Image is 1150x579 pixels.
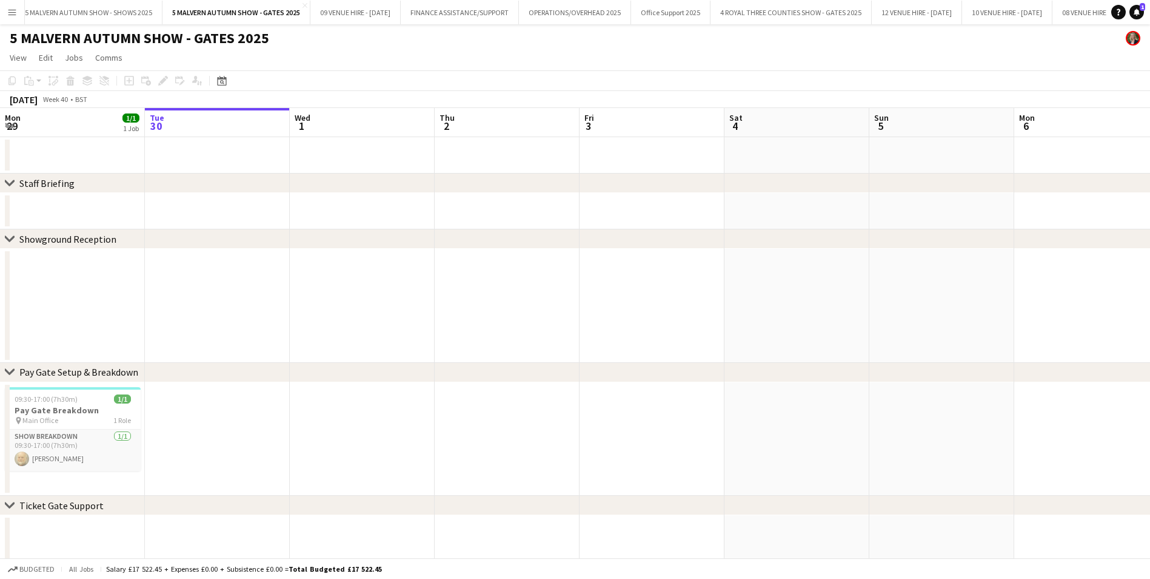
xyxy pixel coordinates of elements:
[519,1,631,24] button: OPERATIONS/OVERHEAD 2025
[727,119,743,133] span: 4
[67,564,96,574] span: All jobs
[401,1,519,24] button: FINANCE ASSISTANCE/SUPPORT
[106,564,382,574] div: Salary £17 522.45 + Expenses £0.00 + Subsistence £0.00 =
[10,93,38,106] div: [DATE]
[19,565,55,574] span: Budgeted
[872,1,962,24] button: 12 VENUE HIRE - [DATE]
[310,1,401,24] button: 09 VENUE HIRE - [DATE]
[40,95,70,104] span: Week 40
[710,1,872,24] button: 4 ROYAL THREE COUNTIES SHOW - GATES 2025
[150,112,164,123] span: Tue
[872,119,889,133] span: 5
[114,394,131,404] span: 1/1
[19,177,75,189] div: Staff Briefing
[19,499,104,512] div: Ticket Gate Support
[874,112,889,123] span: Sun
[34,50,58,66] a: Edit
[39,52,53,63] span: Edit
[162,1,310,24] button: 5 MALVERN AUTUMN SHOW - GATES 2025
[440,112,455,123] span: Thu
[60,50,88,66] a: Jobs
[5,387,141,471] app-job-card: 09:30-17:00 (7h30m)1/1Pay Gate Breakdown Main Office1 RoleShow Breakdown1/109:30-17:00 (7h30m)[PE...
[95,52,122,63] span: Comms
[22,416,58,425] span: Main Office
[10,29,269,47] h1: 5 MALVERN AUTUMN SHOW - GATES 2025
[438,119,455,133] span: 2
[729,112,743,123] span: Sat
[1140,3,1145,11] span: 1
[584,112,594,123] span: Fri
[3,119,21,133] span: 29
[583,119,594,133] span: 3
[1017,119,1035,133] span: 6
[5,50,32,66] a: View
[5,112,21,123] span: Mon
[293,119,310,133] span: 1
[123,124,139,133] div: 1 Job
[1019,112,1035,123] span: Mon
[5,405,141,416] h3: Pay Gate Breakdown
[15,1,162,24] button: 5 MALVERN AUTUMN SHOW - SHOWS 2025
[15,394,78,404] span: 09:30-17:00 (7h30m)
[10,52,27,63] span: View
[148,119,164,133] span: 30
[1126,31,1140,46] app-user-avatar: Emily Jauncey
[65,52,83,63] span: Jobs
[19,233,116,245] div: Showground Reception
[5,430,141,471] app-card-role: Show Breakdown1/109:30-17:00 (7h30m)[PERSON_NAME]
[1052,1,1143,24] button: 08 VENUE HIRE - [DATE]
[1129,5,1144,19] a: 1
[75,95,87,104] div: BST
[295,112,310,123] span: Wed
[90,50,127,66] a: Comms
[122,113,139,123] span: 1/1
[6,563,56,576] button: Budgeted
[631,1,710,24] button: Office Support 2025
[289,564,382,574] span: Total Budgeted £17 522.45
[19,366,138,378] div: Pay Gate Setup & Breakdown
[962,1,1052,24] button: 10 VENUE HIRE - [DATE]
[113,416,131,425] span: 1 Role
